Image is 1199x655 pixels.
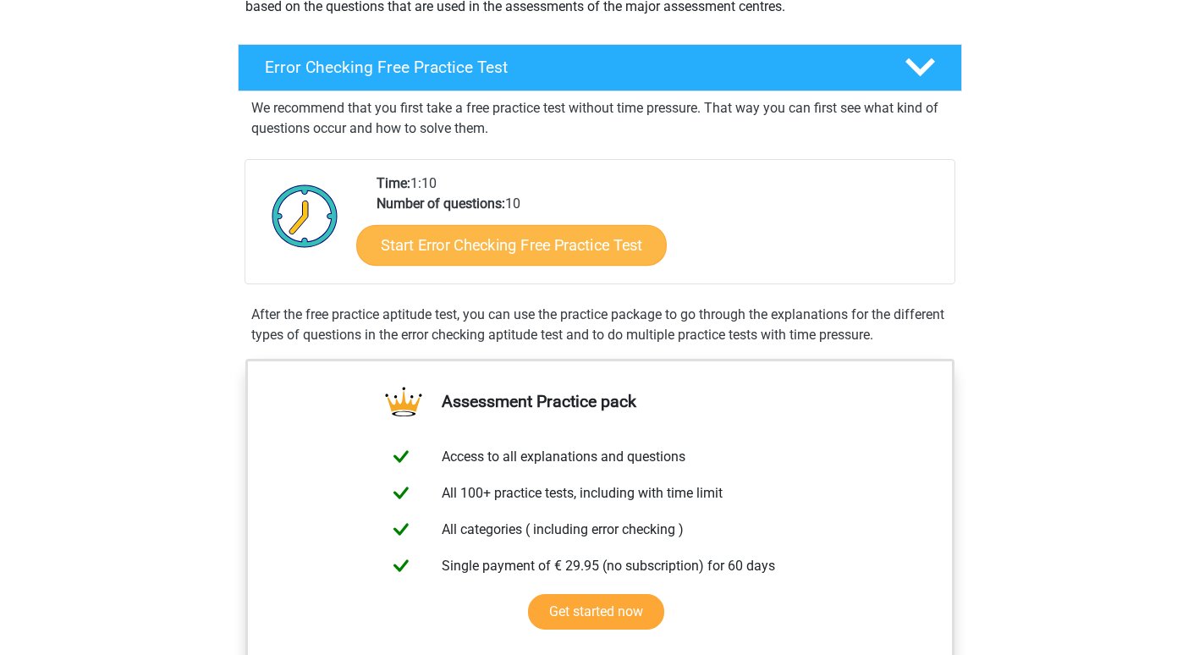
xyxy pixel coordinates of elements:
b: Time: [377,175,410,191]
h4: Error Checking Free Practice Test [265,58,877,77]
div: After the free practice aptitude test, you can use the practice package to go through the explana... [245,305,955,345]
div: 1:10 10 [364,173,954,283]
b: Number of questions: [377,195,505,212]
p: We recommend that you first take a free practice test without time pressure. That way you can fir... [251,98,949,139]
a: Get started now [528,594,664,630]
a: Error Checking Free Practice Test [231,44,969,91]
img: Clock [262,173,348,258]
a: Start Error Checking Free Practice Test [356,225,667,266]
